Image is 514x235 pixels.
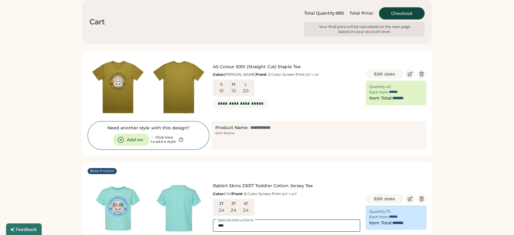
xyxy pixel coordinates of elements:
[231,207,236,213] div: 24
[229,82,238,87] div: M
[215,125,248,131] div: Product Name:
[213,191,224,196] strong: Color:
[113,134,150,146] button: Add-on
[243,207,248,213] div: 24
[386,84,391,89] div: 45
[217,82,226,87] div: S
[405,194,415,204] button: Edit Product
[317,24,412,34] div: Your final price will be calculated on the next page based on your account level.
[241,82,251,87] div: L
[304,10,336,16] div: Total Quantity:
[405,69,415,79] button: Edit Product
[366,69,403,79] button: Edit sizes
[229,201,238,206] div: 3T
[215,131,234,136] div: Edit Name
[231,88,236,94] div: 15
[241,201,251,206] div: 4T
[386,209,391,214] div: 72
[243,88,248,94] div: 20
[336,10,344,16] div: 885
[307,73,319,77] font: 10" x 10"
[256,72,266,77] strong: Front
[369,90,389,95] div: Each Item:
[366,194,403,204] button: Edit sizes
[369,209,386,214] div: Quantity:
[417,69,426,79] button: Delete
[232,191,242,196] strong: Front
[217,201,226,206] div: 2T
[213,72,224,77] strong: Color:
[369,215,389,219] div: Each Item:
[89,17,105,27] div: Cart
[213,72,360,77] div: [PERSON_NAME] : 2 Color Screen Print |
[369,95,392,101] div: Item Total:
[213,64,360,70] div: AS Colour 5001 (Straight Cut) Staple Tee
[379,7,425,19] button: Checkout
[217,218,255,222] div: Special instructions
[90,169,114,174] div: Base Product
[213,183,360,189] div: Rabbit Skins 3301T Toddler Cotton Jersey Tee
[283,192,297,196] font: 6.7" x 6.7"
[151,135,176,144] div: ← Click here to add a style
[219,88,224,94] div: 10
[107,125,190,131] div: Need another style with this design?
[417,194,426,204] button: Delete
[88,57,148,118] img: generate-image
[369,220,392,226] div: Item Total:
[369,84,386,89] div: Quantity:
[219,207,224,213] div: 24
[148,57,209,118] img: generate-image
[349,10,373,16] div: Total Price:
[213,191,360,196] div: Chill : 8 Color Screen Print |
